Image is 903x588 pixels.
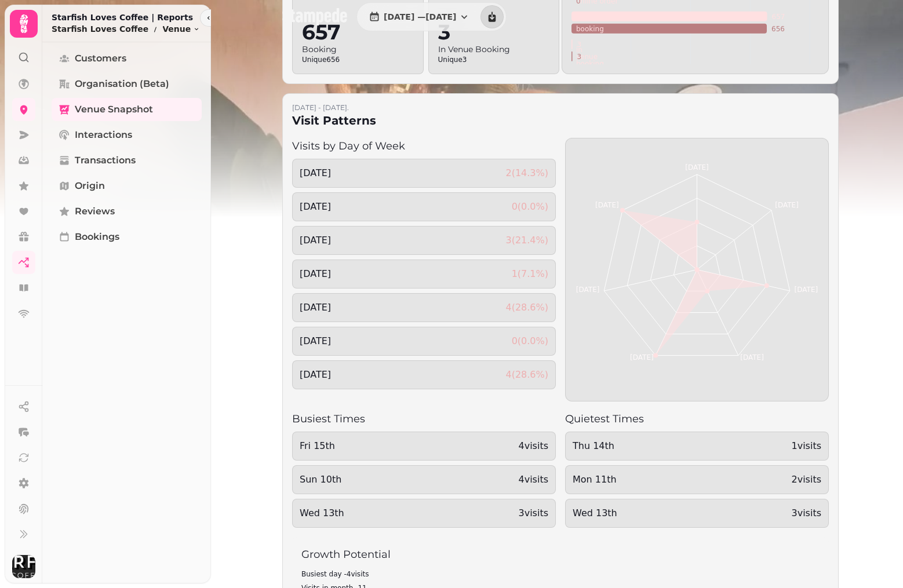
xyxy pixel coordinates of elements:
span: Thu 14th [573,439,614,453]
a: Venue Snapshot [52,98,202,121]
nav: Tabs [42,42,211,583]
tspan: venue [576,52,598,60]
h3: Busiest Times [292,411,556,427]
span: Customers [75,52,126,65]
a: Bookings [52,225,202,249]
a: Reviews [52,200,202,223]
tspan: [DATE] [630,353,654,361]
h2: 3 [438,20,550,43]
span: 3 visits [519,506,549,520]
h3: Visits by Day of Week [292,138,556,154]
p: Unique 3 [438,55,550,64]
tspan: booking [576,59,604,67]
tspan: [DATE] [576,286,600,294]
span: 1 ( 7.1 %) [512,267,548,281]
span: Wed 13th [300,506,344,520]
span: [DATE] [300,267,331,281]
span: Reviews [75,204,115,218]
span: Venue Snapshot [75,103,153,116]
button: download report [480,5,504,28]
tspan: [DATE] [775,201,799,209]
span: Transactions [75,154,136,167]
span: 0 ( 0.0 %) [512,334,548,348]
h3: in venue booking [438,43,550,55]
a: Origin [52,174,202,198]
p: Starfish Loves Coffee [52,23,148,35]
tspan: [DATE] [740,353,764,361]
a: Customers [52,47,202,70]
span: 0 ( 0.0 %) [512,200,548,214]
span: 1 visits [792,439,822,453]
tspan: 3 [577,52,582,60]
span: 4 ( 28.6 %) [505,368,548,382]
span: 2 ( 14.3 %) [505,166,548,180]
span: 3 ( 21.4 %) [505,233,548,247]
h3: booking [302,43,414,55]
span: [DATE] [300,166,331,180]
p: [DATE] - [DATE] . [292,103,829,112]
a: Transactions [52,149,202,172]
span: [DATE] [300,334,331,348]
h3: Quietest Times [565,411,829,427]
span: Fri 15th [300,439,335,453]
button: User avatar [10,555,38,578]
span: Wed 13th [573,506,617,520]
p: Busiest day - 4 visits [301,569,820,579]
tspan: booking [576,24,604,32]
tspan: 3 [577,40,582,48]
button: Venue [162,23,200,35]
span: [DATE] [300,301,331,315]
img: User avatar [12,555,35,578]
span: Mon 11th [573,473,617,487]
span: [DATE] [300,233,331,247]
button: [DATE] —[DATE] [359,5,479,28]
h3: Growth Potential [301,546,820,563]
tspan: in [576,45,582,53]
a: Interactions [52,123,202,147]
tspan: [DATE] [595,201,619,209]
span: [DATE] — [DATE] [384,13,456,21]
tspan: [DATE] [685,163,709,171]
nav: breadcrumb [52,23,200,35]
span: 4 ( 28.6 %) [505,301,548,315]
span: Sun 10th [300,473,341,487]
span: [DATE] [300,368,331,382]
span: [DATE] [300,200,331,214]
h2: Starfish Loves Coffee | Reports [52,12,200,23]
tspan: [DATE] [795,286,818,294]
span: 2 visits [792,473,822,487]
span: 3 visits [792,506,822,520]
span: Interactions [75,128,132,142]
span: Origin [75,179,105,193]
tspan: 656 [771,24,785,32]
span: 4 visits [519,439,549,453]
h2: Visit Patterns [292,112,829,129]
a: Organisation (beta) [52,72,202,96]
p: Unique 656 [302,55,414,64]
span: Bookings [75,230,119,244]
span: Organisation (beta) [75,77,169,91]
h2: 657 [302,20,414,43]
span: 4 visits [519,473,549,487]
